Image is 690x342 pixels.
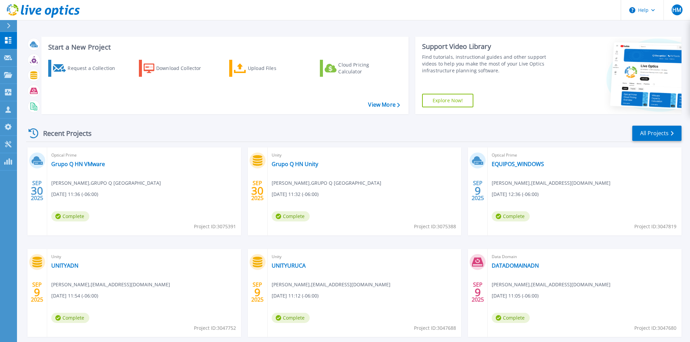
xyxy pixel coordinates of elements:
[34,289,40,295] span: 9
[48,60,124,77] a: Request a Collection
[492,253,677,260] span: Data Domain
[31,280,43,305] div: SEP 2025
[492,211,530,221] span: Complete
[251,188,264,194] span: 30
[51,253,237,260] span: Unity
[254,289,260,295] span: 9
[632,126,682,141] a: All Projects
[492,292,539,300] span: [DATE] 11:05 (-06:00)
[272,161,318,167] a: Grupo Q HN Unity
[51,179,161,187] span: [PERSON_NAME] , GRUPO Q [GEOGRAPHIC_DATA]
[272,191,319,198] span: [DATE] 11:32 (-06:00)
[634,324,676,332] span: Project ID: 3047680
[414,324,456,332] span: Project ID: 3047688
[51,262,78,269] a: UNITYADN
[272,281,391,288] span: [PERSON_NAME] , [EMAIL_ADDRESS][DOMAIN_NAME]
[229,60,305,77] a: Upload Files
[248,61,302,75] div: Upload Files
[672,7,681,13] span: HM
[422,42,558,51] div: Support Video Library
[51,211,89,221] span: Complete
[194,223,236,230] span: Project ID: 3075391
[48,43,400,51] h3: Start a New Project
[272,211,310,221] span: Complete
[156,61,211,75] div: Download Collector
[422,94,474,107] a: Explore Now!
[414,223,456,230] span: Project ID: 3075388
[272,179,381,187] span: [PERSON_NAME] , GRUPO Q [GEOGRAPHIC_DATA]
[272,313,310,323] span: Complete
[492,313,530,323] span: Complete
[471,280,484,305] div: SEP 2025
[139,60,215,77] a: Download Collector
[492,281,611,288] span: [PERSON_NAME] , [EMAIL_ADDRESS][DOMAIN_NAME]
[320,60,396,77] a: Cloud Pricing Calculator
[272,151,457,159] span: Unity
[422,54,558,74] div: Find tutorials, instructional guides and other support videos to help you make the most of your L...
[475,188,481,194] span: 9
[492,191,539,198] span: [DATE] 12:36 (-06:00)
[272,253,457,260] span: Unity
[51,281,170,288] span: [PERSON_NAME] , [EMAIL_ADDRESS][DOMAIN_NAME]
[68,61,122,75] div: Request a Collection
[492,151,677,159] span: Optical Prime
[471,178,484,203] div: SEP 2025
[492,161,544,167] a: EQUIPOS_WINDOWS
[26,125,101,142] div: Recent Projects
[194,324,236,332] span: Project ID: 3047752
[51,191,98,198] span: [DATE] 11:36 (-06:00)
[51,151,237,159] span: Optical Prime
[51,292,98,300] span: [DATE] 11:54 (-06:00)
[272,292,319,300] span: [DATE] 11:12 (-06:00)
[31,188,43,194] span: 30
[634,223,676,230] span: Project ID: 3047819
[31,178,43,203] div: SEP 2025
[368,102,400,108] a: View More
[475,289,481,295] span: 9
[251,178,264,203] div: SEP 2025
[272,262,306,269] a: UNITYURUCA
[51,313,89,323] span: Complete
[492,262,539,269] a: DATADOMAINADN
[51,161,105,167] a: Grupo Q HN VMware
[251,280,264,305] div: SEP 2025
[492,179,611,187] span: [PERSON_NAME] , [EMAIL_ADDRESS][DOMAIN_NAME]
[338,61,393,75] div: Cloud Pricing Calculator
